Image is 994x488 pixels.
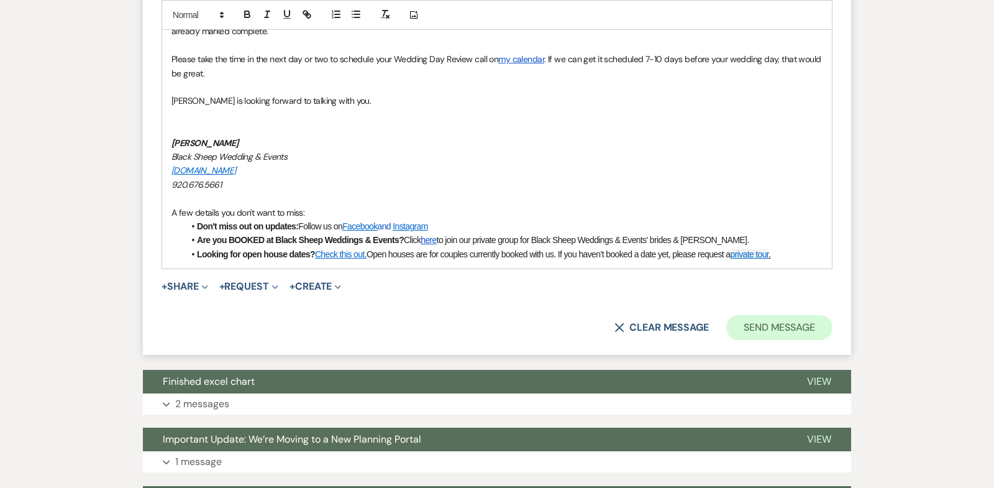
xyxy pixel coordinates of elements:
a: Facebook [342,221,377,231]
a: private tour [731,249,769,259]
button: Share [162,282,208,292]
strong: Looking for open house dates? [197,249,315,259]
button: Create [290,282,341,292]
strong: Are you BOOKED at Black Sheep Weddings & Events? [197,235,404,245]
span: Please take the time in the next day or two to schedule your Wedding Day Review call on [171,53,498,65]
span: to join our private group for Black Sheep Weddings & Events' brides & [PERSON_NAME]. [437,235,749,245]
span: View [807,375,831,388]
u: . [768,249,770,259]
a: Check this out [315,249,365,259]
a: Instagram [393,221,428,231]
span: + [162,282,167,292]
button: Important Update: We’re Moving to a New Planning Portal [143,428,787,451]
span: + [219,282,225,292]
span: Follow us on [298,221,342,231]
a: [DOMAIN_NAME] [171,165,236,176]
button: Finished excel chart [143,370,787,394]
span: View [807,433,831,446]
span: Finished excel chart [163,375,255,388]
em: Black Sheep Wedding & Events [171,151,287,162]
button: View [787,428,851,451]
a: my calendar [498,53,544,65]
span: Important Update: We’re Moving to a New Planning Portal [163,433,421,446]
p: 2 messages [175,396,229,412]
span: + [290,282,295,292]
button: Send Message [726,315,832,340]
span: [PERSON_NAME] is looking forward to talking with you. [171,95,371,106]
a: . [365,249,367,259]
span: Click [404,235,421,245]
span: A few details you don't want to miss: [171,207,304,218]
strong: Don't miss out on updates: [197,221,298,231]
a: here [421,235,436,245]
p: 1 message [175,454,222,470]
em: [PERSON_NAME] [171,137,239,149]
button: View [787,370,851,394]
span: and [378,221,391,231]
button: 1 message [143,451,851,472]
span: Open houses are for couples currently booked with us. If you haven’t booked a date yet, please re... [367,249,731,259]
em: 920.676.5661 [171,179,221,190]
span: . If we can get it scheduled 7-10 days before your wedding day, that would be great. [171,53,823,78]
button: Clear message [614,323,709,333]
button: 2 messages [143,394,851,415]
button: Request [219,282,278,292]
